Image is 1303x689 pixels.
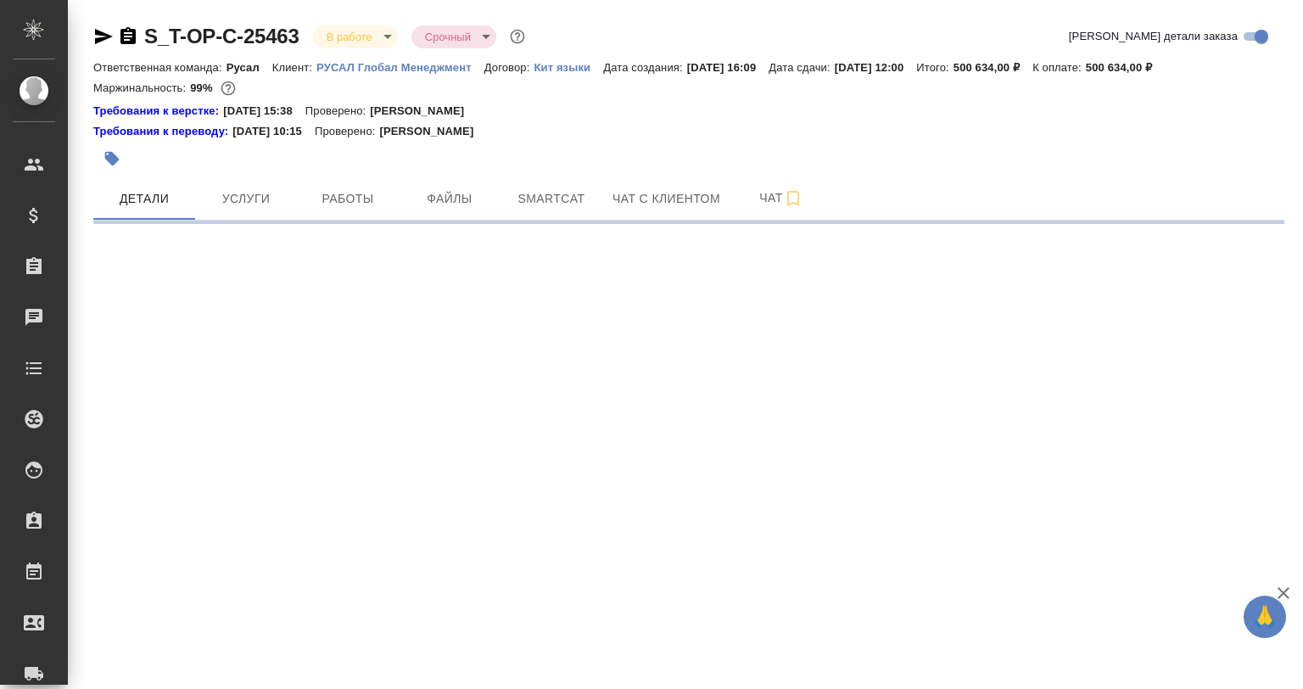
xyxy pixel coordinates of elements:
a: РУСАЛ Глобал Менеджмент [316,59,484,74]
p: Дата создания: [603,61,686,74]
p: [PERSON_NAME] [370,103,477,120]
span: Чат [741,188,822,209]
span: [PERSON_NAME] детали заказа [1069,28,1238,45]
p: [DATE] 10:15 [232,123,315,140]
p: [DATE] 12:00 [835,61,917,74]
span: Чат с клиентом [612,188,720,210]
p: [PERSON_NAME] [379,123,486,140]
p: Итого: [916,61,953,74]
button: Доп статусы указывают на важность/срочность заказа [506,25,528,48]
p: Договор: [484,61,534,74]
p: Маржинальность: [93,81,190,94]
a: Требования к переводу: [93,123,232,140]
p: 500 634,00 ₽ [953,61,1032,74]
span: Работы [307,188,389,210]
button: Срочный [420,30,476,44]
span: Файлы [409,188,490,210]
button: 🙏 [1244,596,1286,638]
button: В работе [322,30,377,44]
a: S_T-OP-C-25463 [144,25,299,48]
span: Детали [103,188,185,210]
button: Скопировать ссылку для ЯМессенджера [93,26,114,47]
p: Дата сдачи: [769,61,834,74]
div: Нажми, чтобы открыть папку с инструкцией [93,103,223,120]
p: Проверено: [315,123,380,140]
p: Клиент: [272,61,316,74]
p: РУСАЛ Глобал Менеджмент [316,61,484,74]
p: Русал [226,61,272,74]
button: Добавить тэг [93,140,131,177]
p: Ответственная команда: [93,61,226,74]
p: 99% [190,81,216,94]
p: Проверено: [305,103,371,120]
div: Нажми, чтобы открыть папку с инструкцией [93,123,232,140]
p: К оплате: [1032,61,1086,74]
span: 🙏 [1250,599,1279,635]
div: В работе [411,25,496,48]
svg: Подписаться [783,188,803,209]
div: В работе [313,25,398,48]
a: Кит языки [534,59,603,74]
span: Smartcat [511,188,592,210]
p: 500 634,00 ₽ [1086,61,1165,74]
a: Требования к верстке: [93,103,223,120]
p: Кит языки [534,61,603,74]
button: Скопировать ссылку [118,26,138,47]
span: Услуги [205,188,287,210]
p: [DATE] 15:38 [223,103,305,120]
button: 2884.80 RUB; [217,77,239,99]
p: [DATE] 16:09 [687,61,769,74]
